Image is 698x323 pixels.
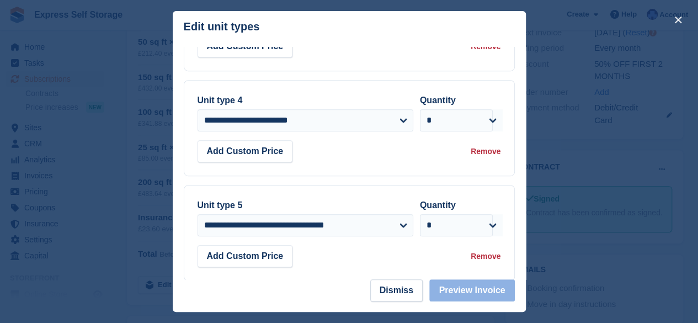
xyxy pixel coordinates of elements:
button: Add Custom Price [198,245,293,267]
button: Dismiss [370,279,423,301]
label: Quantity [420,200,456,210]
p: Edit unit types [184,20,260,33]
label: Unit type 4 [198,96,243,105]
button: Preview Invoice [429,279,514,301]
div: Remove [471,146,500,157]
div: Remove [471,251,500,262]
button: Add Custom Price [198,140,293,162]
label: Unit type 5 [198,200,243,210]
label: Quantity [420,96,456,105]
button: close [669,11,687,29]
